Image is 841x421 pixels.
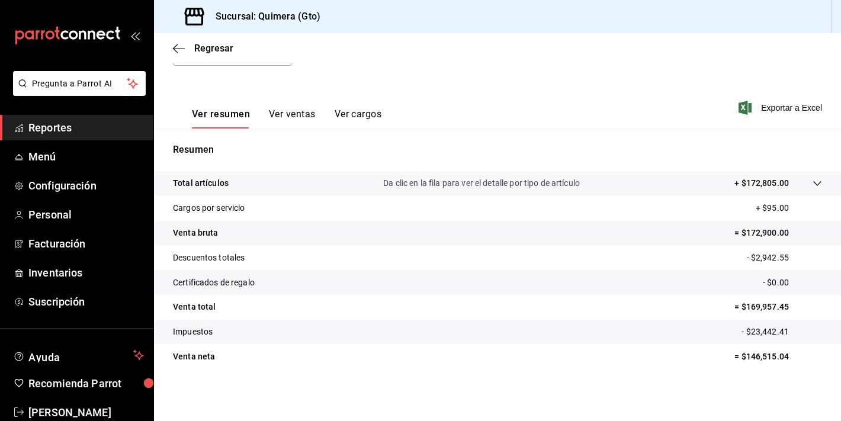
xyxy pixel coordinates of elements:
[173,326,213,338] p: Impuestos
[192,108,250,128] button: Ver resumen
[28,207,144,223] span: Personal
[173,202,245,214] p: Cargos por servicio
[756,202,822,214] p: + $95.00
[28,404,144,420] span: [PERSON_NAME]
[734,177,789,189] p: + $172,805.00
[383,177,580,189] p: Da clic en la fila para ver el detalle por tipo de artículo
[742,326,822,338] p: - $23,442.41
[28,294,144,310] span: Suscripción
[173,252,245,264] p: Descuentos totales
[763,277,822,289] p: - $0.00
[13,71,146,96] button: Pregunta a Parrot AI
[28,348,129,362] span: Ayuda
[741,101,822,115] button: Exportar a Excel
[32,78,127,90] span: Pregunta a Parrot AI
[173,227,218,239] p: Venta bruta
[194,43,233,54] span: Regresar
[173,143,822,157] p: Resumen
[173,301,216,313] p: Venta total
[335,108,382,128] button: Ver cargos
[734,301,822,313] p: = $169,957.45
[734,227,822,239] p: = $172,900.00
[130,31,140,40] button: open_drawer_menu
[8,86,146,98] a: Pregunta a Parrot AI
[28,265,144,281] span: Inventarios
[173,177,229,189] p: Total artículos
[28,178,144,194] span: Configuración
[173,351,215,363] p: Venta neta
[269,108,316,128] button: Ver ventas
[734,351,822,363] p: = $146,515.04
[747,252,822,264] p: - $2,942.55
[28,236,144,252] span: Facturación
[28,375,144,391] span: Recomienda Parrot
[173,43,233,54] button: Regresar
[28,120,144,136] span: Reportes
[173,277,255,289] p: Certificados de regalo
[192,108,381,128] div: navigation tabs
[206,9,320,24] h3: Sucursal: Quimera (Gto)
[28,149,144,165] span: Menú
